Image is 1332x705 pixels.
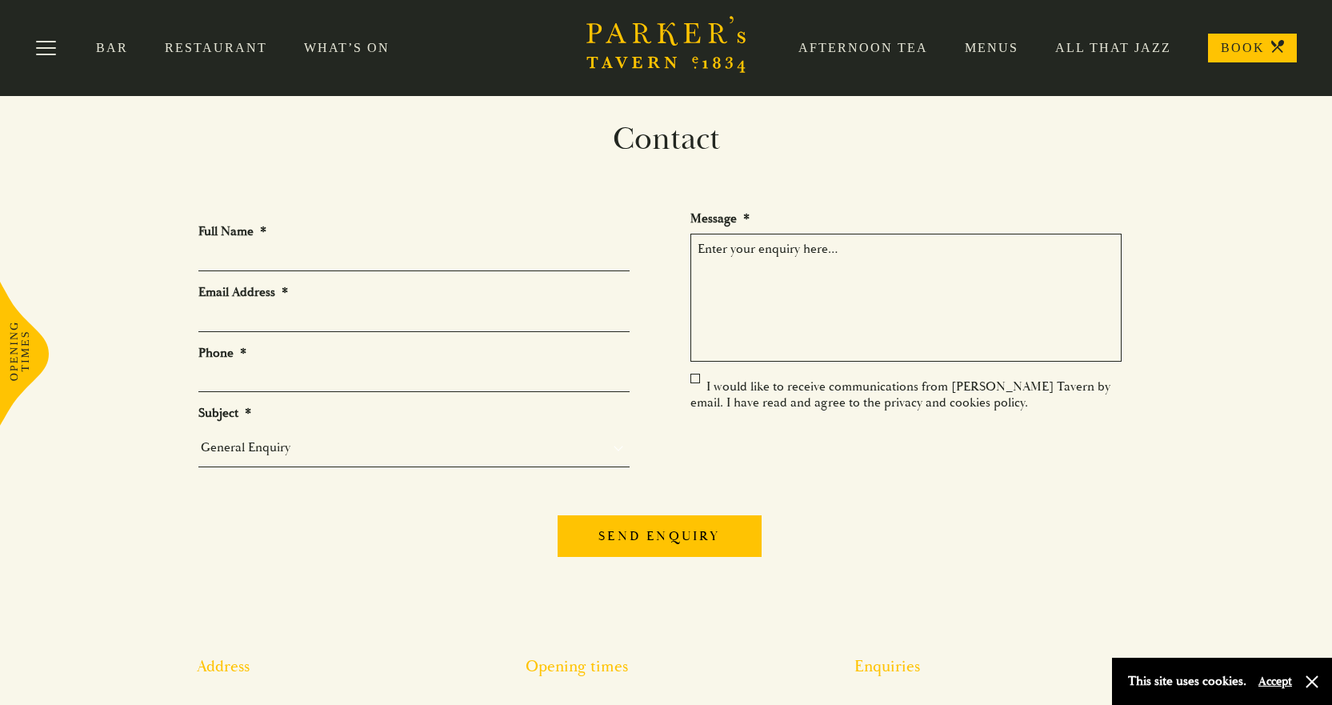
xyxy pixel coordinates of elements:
[690,210,750,227] label: Message
[1258,674,1292,689] button: Accept
[690,423,934,486] iframe: reCAPTCHA
[186,120,1146,158] h1: Contact
[690,379,1110,411] label: I would like to receive communications from [PERSON_NAME] Tavern by email. I have read and agree ...
[558,515,761,557] input: Send enquiry
[197,657,478,676] h2: Address
[198,345,246,362] label: Phone
[198,405,251,422] label: Subject
[198,284,288,301] label: Email Address
[526,657,806,676] h2: Opening times
[1128,670,1246,693] p: This site uses cookies.
[1304,674,1320,690] button: Close and accept
[854,657,1135,676] h2: Enquiries
[198,223,266,240] label: Full Name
